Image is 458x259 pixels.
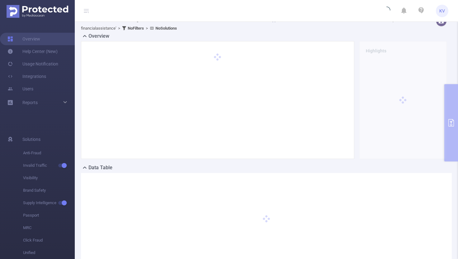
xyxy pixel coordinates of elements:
[22,100,38,105] span: Reports
[23,234,75,247] span: Click Fraud
[22,133,41,146] span: Solutions
[23,159,75,172] span: Invalid Traffic
[23,247,75,259] span: Unified
[7,58,58,70] a: Usage Notification
[22,96,38,109] a: Reports
[7,70,46,83] a: Integrations
[7,33,40,45] a: Overview
[23,209,75,222] span: Passport
[7,5,68,18] img: Protected Media
[144,26,150,31] span: >
[7,45,58,58] a: Help Center (New)
[155,26,177,31] b: No Solutions
[23,197,75,209] span: Supply Intelligence
[116,26,122,31] span: >
[88,32,109,40] h2: Overview
[128,26,144,31] b: No Filters
[23,222,75,234] span: MRC
[88,164,112,171] h2: Data Table
[23,184,75,197] span: Brand Safety
[23,172,75,184] span: Visibility
[383,7,390,15] i: icon: loading
[23,147,75,159] span: Anti-Fraud
[439,5,445,17] span: KV
[7,83,33,95] a: Users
